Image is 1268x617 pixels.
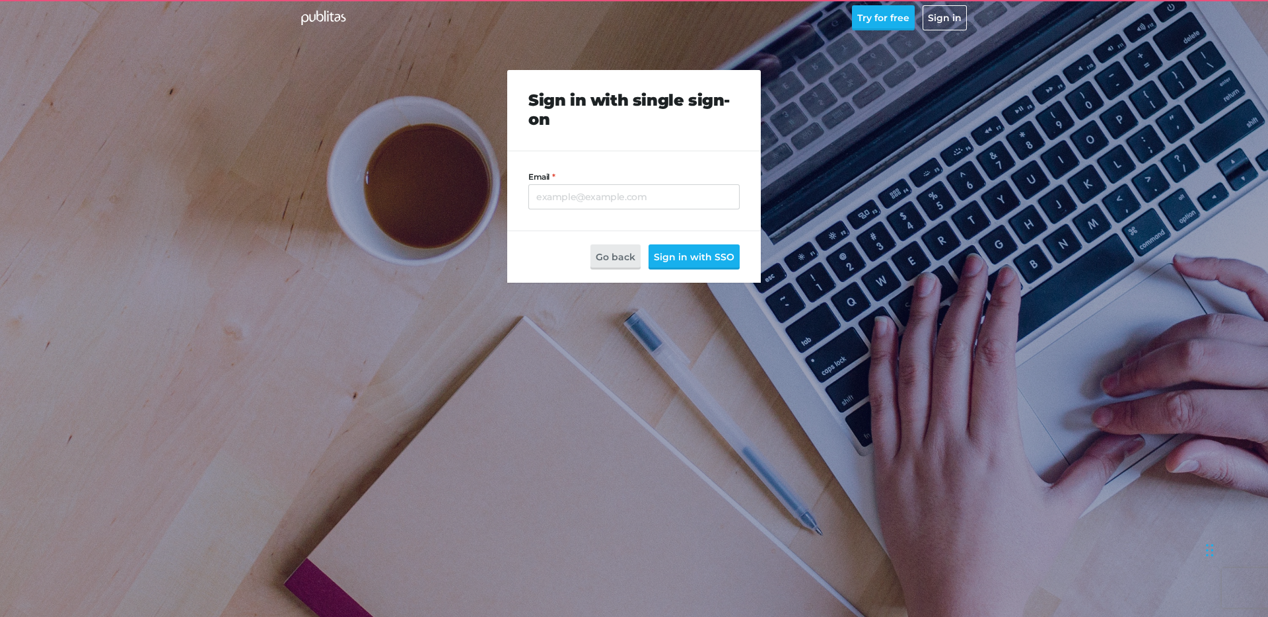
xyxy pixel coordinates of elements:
[528,172,740,182] label: Email
[923,5,967,30] button: Sign in
[1202,517,1268,581] iframe: Chat Widget
[590,244,641,270] button: Go back
[1206,530,1214,570] div: Drag
[852,5,915,30] button: Try for free
[528,91,740,129] h2: Sign in with single sign-on
[649,244,740,270] button: Sign in with SSO
[528,184,740,209] input: example@example.com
